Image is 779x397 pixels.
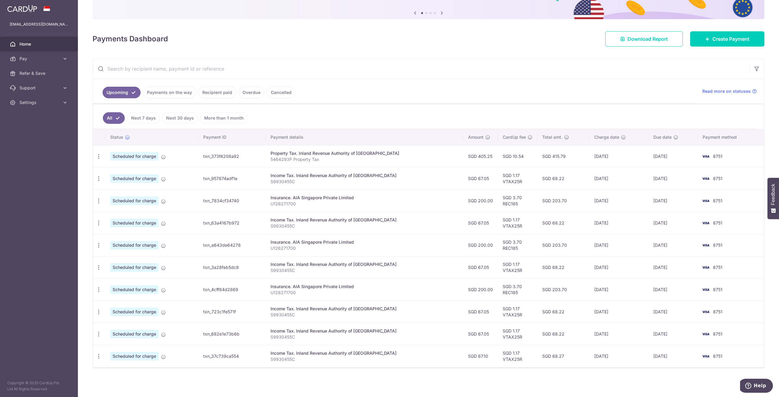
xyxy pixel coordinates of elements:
img: CardUp [7,5,37,12]
td: [DATE] [648,301,698,323]
a: Payments on the way [143,87,196,98]
td: [DATE] [648,256,698,278]
td: txn_957874adf1e [198,167,266,190]
p: U126271700 [271,290,458,296]
img: Bank Card [700,175,712,182]
td: txn_682e1e73b6b [198,323,266,345]
a: Overdue [239,87,264,98]
a: Create Payment [690,31,764,47]
td: SGD 203.70 [537,278,589,301]
td: SGD 200.00 [463,190,498,212]
td: [DATE] [648,234,698,256]
p: S9930455C [271,223,458,229]
span: Scheduled for charge [110,352,159,360]
td: [DATE] [589,145,648,167]
span: 8751 [713,198,722,203]
span: Scheduled for charge [110,219,159,227]
td: [DATE] [589,345,648,367]
span: Settings [19,99,60,106]
div: Income Tax. Inland Revenue Authority of [GEOGRAPHIC_DATA] [271,350,458,356]
td: SGD 405.25 [463,145,498,167]
td: SGD 67.05 [463,167,498,190]
div: Income Tax. Inland Revenue Authority of [GEOGRAPHIC_DATA] [271,172,458,179]
span: Home [19,41,60,47]
a: Next 30 days [162,112,198,124]
img: Bank Card [700,197,712,204]
td: SGD 1.17 VTAX25R [498,345,537,367]
td: SGD 1.17 VTAX25R [498,256,537,278]
div: Insurance. AIA Singapore Private Limited [271,284,458,290]
td: SGD 67.05 [463,212,498,234]
p: S9930455C [271,267,458,273]
p: [EMAIL_ADDRESS][DOMAIN_NAME] [10,21,68,27]
td: SGD 3.70 REC185 [498,278,537,301]
span: 8751 [713,309,722,314]
td: SGD 68.22 [537,301,589,323]
td: SGD 68.27 [537,345,589,367]
th: Payment ID [198,129,266,145]
span: Download Report [627,35,668,43]
button: Feedback - Show survey [767,178,779,219]
span: Scheduled for charge [110,263,159,272]
div: Property Tax. Inland Revenue Authority of [GEOGRAPHIC_DATA] [271,150,458,156]
td: SGD 67.05 [463,256,498,278]
div: Income Tax. Inland Revenue Authority of [GEOGRAPHIC_DATA] [271,328,458,334]
th: Payment details [266,129,463,145]
td: SGD 67.05 [463,323,498,345]
td: [DATE] [589,167,648,190]
td: SGD 67.05 [463,301,498,323]
span: 8751 [713,331,722,336]
td: txn_373f4208a92 [198,145,266,167]
img: Bank Card [700,264,712,271]
td: SGD 200.00 [463,234,498,256]
td: [DATE] [589,190,648,212]
a: All [103,112,125,124]
div: Insurance. AIA Singapore Private Limited [271,239,458,245]
span: 8751 [713,154,722,159]
span: Amount [468,134,484,140]
span: Due date [653,134,672,140]
td: txn_e643de64278 [198,234,266,256]
p: U126271700 [271,201,458,207]
p: S9930455C [271,312,458,318]
td: [DATE] [589,212,648,234]
td: [DATE] [589,256,648,278]
td: [DATE] [648,278,698,301]
td: SGD 1.17 VTAX25R [498,212,537,234]
td: [DATE] [648,167,698,190]
span: 8751 [713,265,722,270]
div: Income Tax. Inland Revenue Authority of [GEOGRAPHIC_DATA] [271,261,458,267]
span: Scheduled for charge [110,241,159,249]
td: SGD 1.17 VTAX25R [498,323,537,345]
td: txn_3a28feb5dc8 [198,256,266,278]
span: Support [19,85,60,91]
td: SGD 3.70 REC185 [498,234,537,256]
td: [DATE] [589,234,648,256]
span: Scheduled for charge [110,308,159,316]
img: Bank Card [700,153,712,160]
span: Scheduled for charge [110,152,159,161]
a: Download Report [605,31,683,47]
span: 8751 [713,242,722,248]
td: SGD 68.22 [537,212,589,234]
td: SGD 68.22 [537,167,589,190]
td: txn_7834cf34740 [198,190,266,212]
span: Scheduled for charge [110,285,159,294]
td: SGD 1.17 VTAX25R [498,167,537,190]
span: CardUp fee [503,134,526,140]
a: Cancelled [267,87,295,98]
img: Bank Card [700,330,712,338]
td: SGD 10.54 [498,145,537,167]
span: Pay [19,56,60,62]
td: [DATE] [589,301,648,323]
td: [DATE] [589,323,648,345]
span: Status [110,134,123,140]
td: txn_4cff84d2869 [198,278,266,301]
td: txn_37c739ca554 [198,345,266,367]
td: SGD 3.70 REC185 [498,190,537,212]
p: S9930455C [271,356,458,362]
span: 8751 [713,353,722,359]
td: SGD 67.10 [463,345,498,367]
td: [DATE] [648,212,698,234]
